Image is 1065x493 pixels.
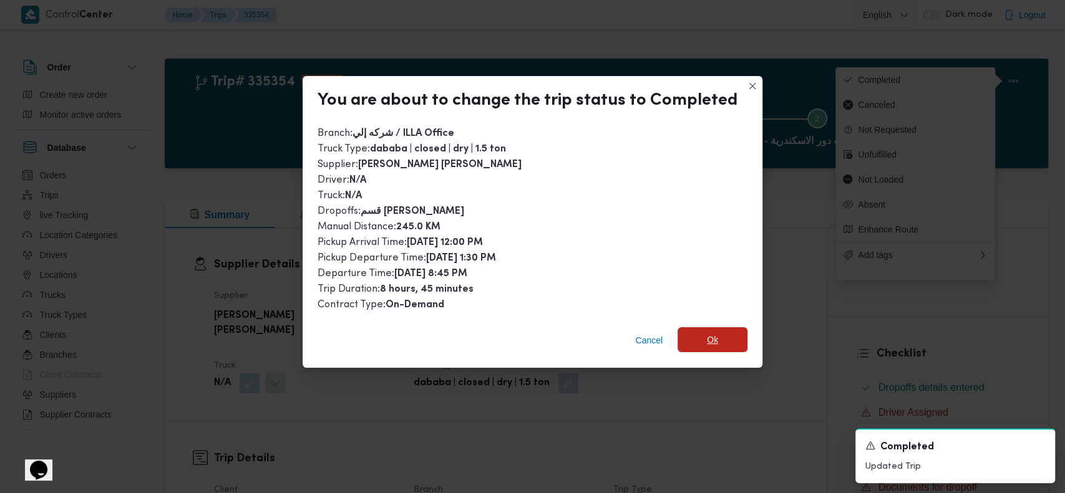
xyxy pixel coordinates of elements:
span: Pickup Arrival Time : [318,237,483,247]
span: Manual Distance : [318,222,440,232]
b: 8 hours, 45 minutes [380,285,474,294]
span: Contract Type : [318,300,444,310]
b: On-Demand [386,300,444,310]
span: Supplier : [318,160,522,170]
b: قسم [PERSON_NAME] [361,207,464,216]
button: Ok [678,327,747,352]
span: Pickup Departure Time : [318,253,496,263]
b: dababa | closed | dry | 1.5 ton [370,145,506,154]
div: You are about to change the trip status to Completed [318,91,737,111]
span: Truck : [318,191,362,201]
b: N/A [345,191,362,201]
b: N/A [349,176,366,185]
b: [DATE] 1:30 PM [426,254,496,263]
b: 245.0 KM [396,223,440,232]
span: Truck Type : [318,144,506,154]
span: Trip Duration : [318,284,474,294]
iframe: chat widget [12,443,52,481]
div: Notification [865,439,1045,455]
b: [PERSON_NAME] [PERSON_NAME] [358,160,522,170]
span: Ok [707,332,718,347]
span: Driver : [318,175,366,185]
b: شركه إلي / ILLA Office [353,129,454,138]
span: Departure Time : [318,269,467,279]
span: Branch : [318,128,454,138]
span: Completed [880,440,934,455]
button: Cancel [630,328,668,353]
span: Cancel [635,333,663,348]
button: Closes this modal window [745,79,760,93]
b: [DATE] 8:45 PM [394,269,467,279]
b: [DATE] 12:00 PM [407,238,483,247]
p: Updated Trip [865,460,1045,473]
span: Dropoffs : [318,206,464,216]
